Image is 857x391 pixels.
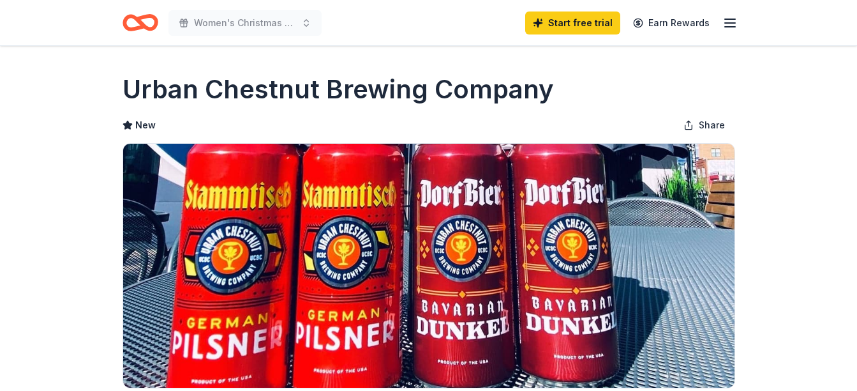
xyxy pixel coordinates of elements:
a: Start free trial [525,11,620,34]
span: New [135,118,156,133]
a: Home [123,8,158,38]
img: Image for Urban Chestnut Brewing Company [123,144,734,388]
a: Earn Rewards [625,11,717,34]
span: Share [699,118,725,133]
button: Women's Christmas Luncheon & Silent Auction Fundraiser [168,10,322,36]
span: Women's Christmas Luncheon & Silent Auction Fundraiser [194,15,296,31]
button: Share [673,112,735,138]
h1: Urban Chestnut Brewing Company [123,72,554,107]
